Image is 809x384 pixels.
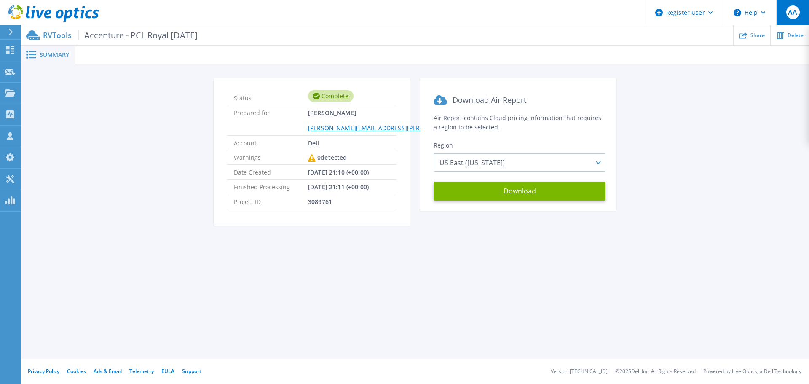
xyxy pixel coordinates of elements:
[308,180,369,194] span: [DATE] 21:11 (+00:00)
[40,52,69,58] span: Summary
[615,369,696,374] li: © 2025 Dell Inc. All Rights Reserved
[234,136,308,150] span: Account
[308,124,504,132] a: [PERSON_NAME][EMAIL_ADDRESS][PERSON_NAME][DOMAIN_NAME]
[234,194,308,209] span: Project ID
[308,165,369,179] span: [DATE] 21:10 (+00:00)
[67,368,86,375] a: Cookies
[43,30,198,40] p: RVTools
[308,194,332,209] span: 3089761
[234,91,308,102] span: Status
[453,95,526,105] span: Download Air Report
[434,182,605,201] button: Download
[308,150,347,165] div: 0 detected
[788,33,804,38] span: Delete
[234,180,308,194] span: Finished Processing
[129,368,154,375] a: Telemetry
[94,368,122,375] a: Ads & Email
[788,9,797,16] span: AA
[551,369,608,374] li: Version: [TECHNICAL_ID]
[234,150,308,164] span: Warnings
[434,141,453,149] span: Region
[182,368,201,375] a: Support
[434,114,601,131] span: Air Report contains Cloud pricing information that requires a region to be selected.
[750,33,765,38] span: Share
[234,165,308,179] span: Date Created
[308,105,504,135] span: [PERSON_NAME]
[434,153,605,172] div: US East ([US_STATE])
[234,105,308,135] span: Prepared for
[308,90,354,102] div: Complete
[308,136,319,150] span: Dell
[703,369,801,374] li: Powered by Live Optics, a Dell Technology
[28,368,59,375] a: Privacy Policy
[161,368,174,375] a: EULA
[78,30,198,40] span: Accenture - PCL Royal [DATE]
